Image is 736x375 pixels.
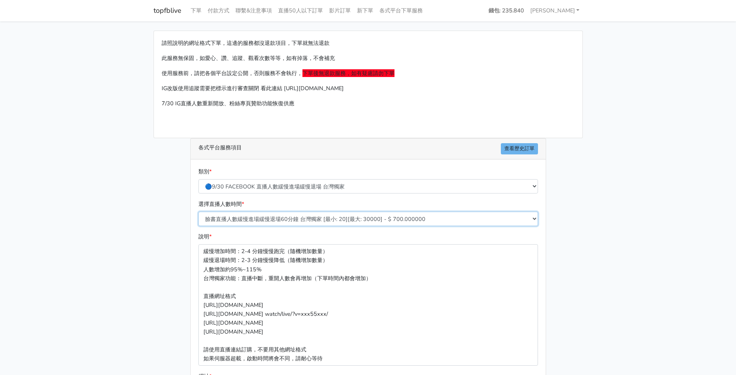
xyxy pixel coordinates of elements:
[488,7,524,14] strong: 錢包: 235.840
[198,200,244,209] label: 選擇直播人數時間
[162,69,575,78] p: 使用服務前，請把各個平台設定公開，否則服務不會執行，
[198,232,212,241] label: 說明
[162,54,575,63] p: 此服務無保固，如愛心、讚、追蹤、觀看次數等等，如有掉落，不會補充
[275,3,326,18] a: 直播50人以下訂單
[527,3,583,18] a: [PERSON_NAME]
[162,39,575,48] p: 請照說明的網址格式下單，這邊的服務都沒退款項目，下單就無法退款
[162,99,575,108] p: 7/30 IG直播人數重新開放、粉絲專頁贊助功能恢復供應
[232,3,275,18] a: 聯繫&注意事項
[485,3,527,18] a: 錢包: 235.840
[191,139,546,159] div: 各式平台服務項目
[501,143,538,154] a: 查看歷史訂單
[376,3,426,18] a: 各式平台下單服務
[198,244,538,366] p: 緩慢增加時間：2-4 分鐘慢慢跑完（隨機增加數量） 緩慢退場時間：2-3 分鐘慢慢降低（隨機增加數量） 人數增加約95%~115% 台灣獨家功能：直播中斷，重開人數會再增加（下單時間內都會增加）...
[198,167,212,176] label: 類別
[354,3,376,18] a: 新下單
[162,84,575,93] p: IG改版使用追蹤需要把標示進行審查關閉 看此連結 [URL][DOMAIN_NAME]
[302,69,394,77] span: 下單後無退款服務，如有疑慮請勿下單
[205,3,232,18] a: 付款方式
[326,3,354,18] a: 影片訂單
[154,3,181,18] a: topfblive
[188,3,205,18] a: 下單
